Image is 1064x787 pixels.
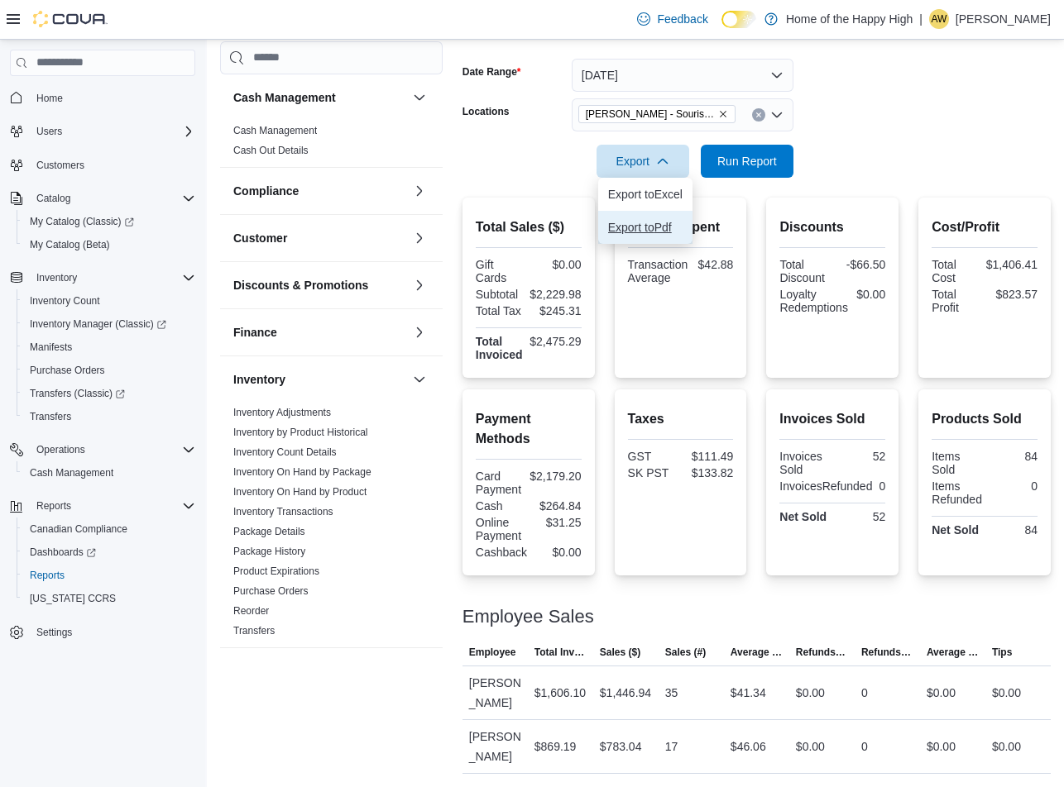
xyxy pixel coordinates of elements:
[665,737,678,756] div: 17
[23,314,195,334] span: Inventory Manager (Classic)
[796,737,825,756] div: $0.00
[233,466,371,478] a: Inventory On Hand by Package
[410,370,429,389] button: Inventory
[233,485,367,498] span: Inventory On Hand by Product
[23,360,112,380] a: Purchase Orders
[17,564,202,587] button: Reports
[23,212,141,231] a: My Catalog (Classic)
[233,584,309,598] span: Purchase Orders
[30,188,195,208] span: Catalog
[30,88,69,108] a: Home
[233,525,305,538] span: Package Details
[476,335,523,361] strong: Total Invoiced
[233,89,336,106] h3: Cash Management
[233,145,309,156] a: Cash Out Details
[23,463,120,483] a: Cash Management
[410,322,429,342] button: Finance
[532,499,582,513] div: $264.84
[731,737,766,756] div: $46.06
[532,516,582,529] div: $31.25
[233,183,406,199] button: Compliance
[836,510,885,523] div: 52
[30,341,72,354] span: Manifests
[23,589,122,608] a: [US_STATE] CCRS
[3,266,202,289] button: Inventory
[932,217,1038,237] h2: Cost/Profit
[30,268,84,288] button: Inventory
[30,622,79,642] a: Settings
[861,646,913,659] span: Refunds (#)
[989,479,1038,493] div: 0
[463,105,510,118] label: Locations
[30,268,195,288] span: Inventory
[33,11,108,27] img: Cova
[476,516,525,542] div: Online Payment
[233,446,337,459] span: Inventory Count Details
[988,450,1038,463] div: 84
[919,9,923,29] p: |
[23,519,134,539] a: Canadian Compliance
[701,145,793,178] button: Run Report
[463,666,528,719] div: [PERSON_NAME]
[530,288,581,301] div: $2,229.98
[233,545,305,558] span: Package History
[717,153,777,169] span: Run Report
[779,409,885,429] h2: Invoices Sold
[233,585,309,597] a: Purchase Orders
[233,624,275,637] span: Transfers
[530,335,581,348] div: $2,475.29
[630,2,714,36] a: Feedback
[233,663,274,680] h3: Loyalty
[932,288,981,314] div: Total Profit
[36,626,72,639] span: Settings
[30,88,195,108] span: Home
[23,565,71,585] a: Reports
[3,438,202,461] button: Operations
[30,317,166,331] span: Inventory Manager (Classic)
[233,486,367,498] a: Inventory On Hand by Product
[10,79,195,688] nav: Complex example
[30,440,195,460] span: Operations
[233,125,317,136] a: Cash Management
[233,230,287,246] h3: Customer
[30,155,91,175] a: Customers
[233,605,269,617] a: Reorder
[530,470,581,483] div: $2,179.20
[779,217,885,237] h2: Discounts
[36,499,71,513] span: Reports
[779,510,827,523] strong: Net Sold
[956,9,1051,29] p: [PERSON_NAME]
[779,258,829,284] div: Total Discount
[731,646,783,659] span: Average Sale
[534,683,586,703] div: $1,606.10
[779,479,872,493] div: InvoicesRefunded
[694,258,733,271] div: $42.88
[463,65,521,79] label: Date Range
[233,446,337,458] a: Inventory Count Details
[233,89,406,106] button: Cash Management
[233,663,406,680] button: Loyalty
[23,235,195,255] span: My Catalog (Beta)
[532,304,582,317] div: $245.31
[992,683,1021,703] div: $0.00
[665,683,678,703] div: 35
[233,183,299,199] h3: Compliance
[30,122,69,141] button: Users
[779,450,829,476] div: Invoices Sold
[30,466,113,479] span: Cash Management
[932,409,1038,429] h2: Products Sold
[931,9,947,29] span: AW
[17,336,202,359] button: Manifests
[927,683,956,703] div: $0.00
[17,382,202,405] a: Transfers (Classic)
[233,324,406,341] button: Finance
[3,494,202,518] button: Reports
[770,108,784,122] button: Open list of options
[3,620,202,644] button: Settings
[796,646,848,659] span: Refunds ($)
[600,683,651,703] div: $1,446.94
[233,324,277,341] h3: Finance
[17,210,202,233] a: My Catalog (Classic)
[992,737,1021,756] div: $0.00
[796,683,825,703] div: $0.00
